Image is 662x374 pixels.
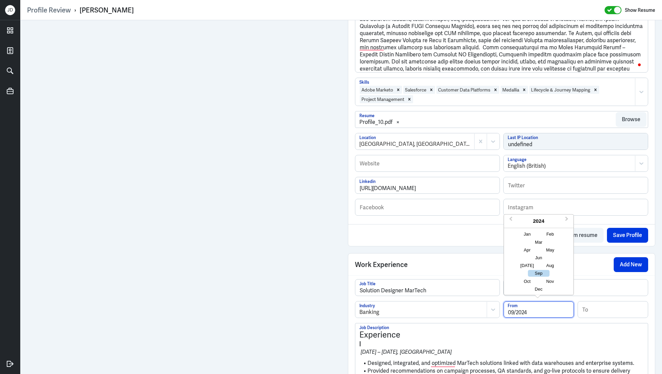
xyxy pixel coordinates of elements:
[504,215,574,228] div: 2024
[355,177,500,193] input: Linkedin
[436,85,500,95] div: Customer Data PlatformsRemove Customer Data Platforms
[504,279,648,296] input: Company
[504,133,648,150] input: Last IP Location
[528,270,550,276] div: Choose September 2024
[360,86,394,94] div: Adobe Marketo
[539,262,561,269] div: Choose August 2024
[516,246,538,253] div: Choose April 2024
[516,262,538,269] div: Choose July 2024
[359,340,361,347] strong: |
[614,257,648,272] button: Add New
[516,278,538,284] div: Choose October 2024
[516,231,538,237] div: Choose January 2024
[607,228,648,243] button: Save Profile
[80,6,134,15] div: [PERSON_NAME]
[539,278,561,284] div: Choose November 2024
[360,95,406,103] div: Project Management
[592,86,599,94] div: Remove Lifecycle & Journey Mapping
[436,86,492,94] div: Customer Data Platforms
[359,118,392,126] div: Profile_10.pdf
[71,6,80,15] p: ›
[562,215,573,226] button: Next Year
[504,177,648,193] input: Twitter
[359,359,644,367] li: Designed, integrated, and optimized MarTech solutions linked with data warehouses and enterprise ...
[359,330,644,340] h2: Experience
[528,255,550,261] div: Choose June 2024
[529,86,592,94] div: Lifecycle & Journey Mapping
[394,86,402,94] div: Remove Adobe Marketo
[355,279,500,296] input: Job Title
[361,348,452,355] em: [DATE] – [DATE], [GEOGRAPHIC_DATA]
[500,85,529,95] div: MedalliaRemove Medallia
[504,301,574,318] input: From
[403,86,428,94] div: Salesforce
[501,86,520,94] div: Medallia
[625,6,655,15] label: Show Resume
[27,27,334,367] iframe: https://ppcdn.hiredigital.com/register/4d3560de/resumes/587929345/Profile_10.pdf?Expires=17588255...
[528,286,550,292] div: Choose December 2024
[529,85,600,95] div: Lifecycle & Journey MappingRemove Lifecycle & Journey Mapping
[504,199,648,215] input: Instagram
[5,5,15,15] div: J D
[355,260,408,270] span: Work Experience
[355,199,500,215] input: Facebook
[539,231,561,237] div: Choose February 2024
[406,95,413,103] div: Remove Project Management
[403,85,436,95] div: SalesforceRemove Salesforce
[27,6,71,15] a: Profile Review
[520,86,528,94] div: Remove Medallia
[539,246,561,253] div: Choose May 2024
[506,230,571,293] div: month 2024-09
[359,95,414,104] div: Project ManagementRemove Project Management
[616,112,646,127] button: Browse
[528,239,550,245] div: Choose March 2024
[428,86,435,94] div: Remove Salesforce
[359,85,403,95] div: Adobe MarketoRemove Adobe Marketo
[505,215,515,226] button: Previous Year
[578,301,648,318] input: To
[492,86,499,94] div: Remove Customer Data Platforms
[355,155,500,171] input: Website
